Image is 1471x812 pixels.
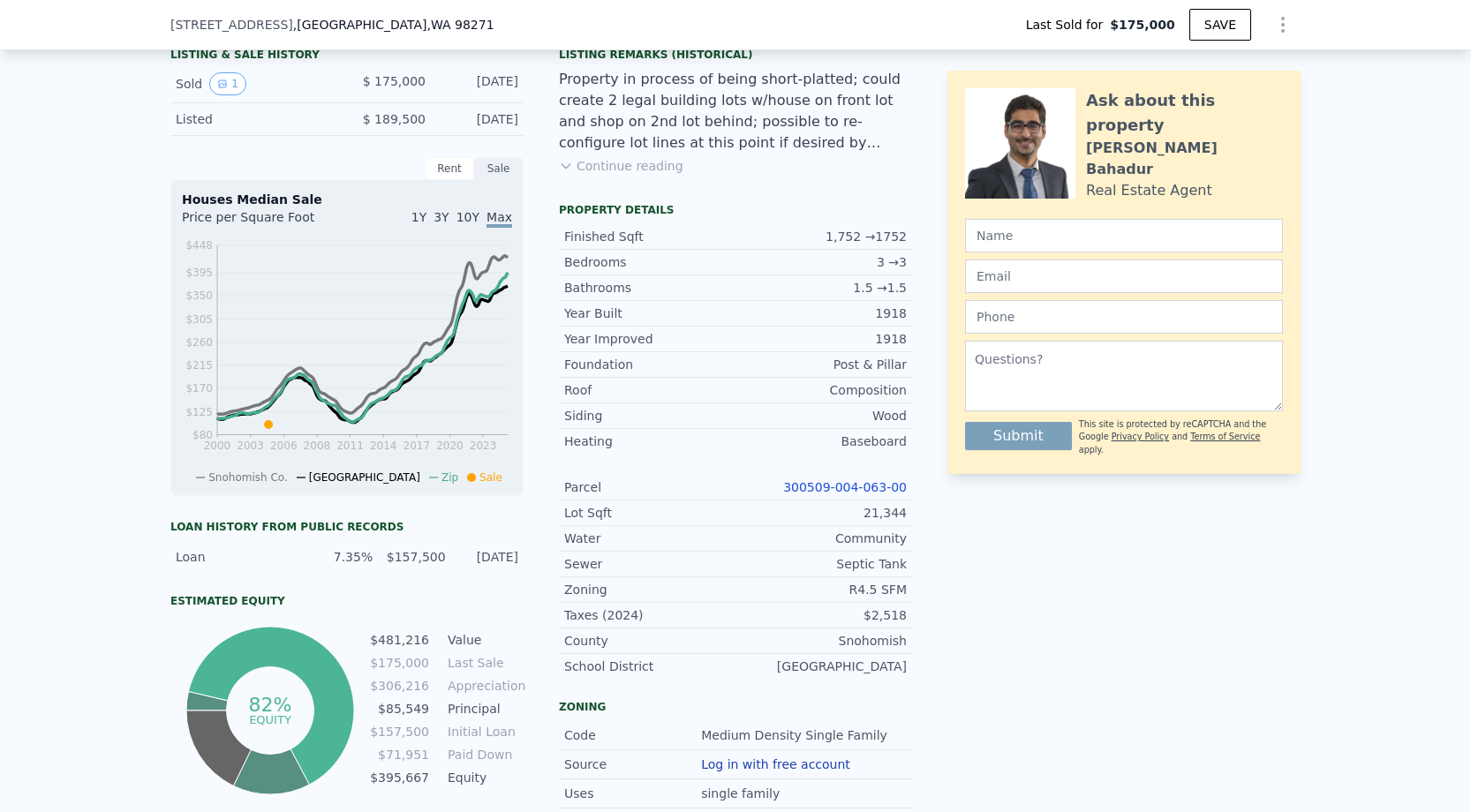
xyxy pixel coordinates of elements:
div: Foundation [564,356,735,373]
div: Loan [176,548,300,566]
tspan: 2023 [470,440,497,452]
span: , WA 98271 [426,18,494,32]
tspan: $80 [192,429,213,441]
div: Sewer [564,555,735,573]
span: 10Y [456,210,479,224]
div: Estimated Equity [170,594,524,608]
div: $157,500 [383,548,445,566]
tspan: $305 [185,313,213,326]
span: Sale [479,471,502,484]
div: Real Estate Agent [1086,180,1212,201]
tspan: 2020 [436,440,464,452]
div: Wood [735,407,907,425]
div: Water [564,530,735,547]
div: 21,344 [735,504,907,522]
div: LISTING & SALE HISTORY [170,48,524,65]
tspan: $395 [185,267,213,279]
span: Zip [441,471,458,484]
button: Show Options [1265,7,1301,42]
button: View historical data [209,72,246,95]
div: Siding [564,407,735,425]
span: , [GEOGRAPHIC_DATA] [293,16,494,34]
div: Listing Remarks (Historical) [559,48,912,62]
div: Property in process of being short-platted; could create 2 legal building lots w/house on front l... [559,69,912,154]
div: Lot Sqft [564,504,735,522]
div: 1.5 → 1.5 [735,279,907,297]
span: [STREET_ADDRESS] [170,16,293,34]
button: Continue reading [559,157,683,175]
span: $ 189,500 [363,112,426,126]
div: School District [564,658,735,675]
td: $71,951 [369,745,430,764]
td: $157,500 [369,722,430,741]
tspan: 82% [248,694,291,716]
td: Paid Down [444,745,524,764]
td: Principal [444,699,524,718]
div: This site is protected by reCAPTCHA and the Google and apply. [1079,418,1283,456]
div: Rent [425,157,474,180]
div: Post & Pillar [735,356,907,373]
td: Appreciation [444,676,524,695]
div: Sale [474,157,524,180]
span: Max [487,210,512,228]
tspan: 2006 [270,440,298,452]
div: 3 → 3 [735,253,907,271]
tspan: equity [249,712,291,726]
span: 1Y [411,210,426,224]
tspan: 2000 [204,440,231,452]
input: Email [965,259,1283,293]
div: Medium Density Single Family [701,726,891,744]
div: Code [564,726,701,744]
td: Initial Loan [444,722,524,741]
div: $2,518 [735,606,907,624]
div: Parcel [564,478,735,496]
div: Loan history from public records [170,520,524,534]
div: single family [701,785,783,802]
tspan: $350 [185,289,213,302]
tspan: 2008 [304,440,331,452]
div: Houses Median Sale [182,191,512,208]
a: Privacy Policy [1112,432,1169,441]
div: 1,752 → 1752 [735,228,907,245]
span: $ 175,000 [363,74,426,88]
span: Last Sold for [1026,16,1111,34]
tspan: $170 [185,382,213,395]
div: Taxes (2024) [564,606,735,624]
div: Ask about this property [1086,88,1283,138]
button: SAVE [1189,9,1251,41]
div: Septic Tank [735,555,907,573]
div: Price per Square Foot [182,208,347,237]
tspan: $260 [185,336,213,349]
tspan: $125 [185,406,213,418]
a: Terms of Service [1190,432,1260,441]
div: Finished Sqft [564,228,735,245]
div: Snohomish [735,632,907,650]
div: Community [735,530,907,547]
tspan: $448 [185,239,213,252]
div: Year Built [564,304,735,322]
div: Composition [735,381,907,399]
div: [PERSON_NAME] Bahadur [1086,138,1283,180]
button: Log in with free account [701,757,850,771]
span: [GEOGRAPHIC_DATA] [309,471,420,484]
div: 1918 [735,304,907,322]
div: County [564,632,735,650]
div: Bedrooms [564,253,735,271]
td: $481,216 [369,630,430,650]
tspan: $215 [185,359,213,372]
input: Name [965,219,1283,252]
div: Heating [564,432,735,450]
div: Bathrooms [564,279,735,297]
div: Uses [564,785,701,802]
div: [DATE] [440,72,518,95]
div: 7.35% [311,548,373,566]
td: $85,549 [369,699,430,718]
span: 3Y [434,210,449,224]
td: $395,667 [369,768,430,787]
tspan: 2014 [370,440,397,452]
div: Listed [176,110,333,128]
td: $175,000 [369,653,430,673]
div: [GEOGRAPHIC_DATA] [735,658,907,675]
div: Property details [559,203,912,217]
td: Equity [444,768,524,787]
